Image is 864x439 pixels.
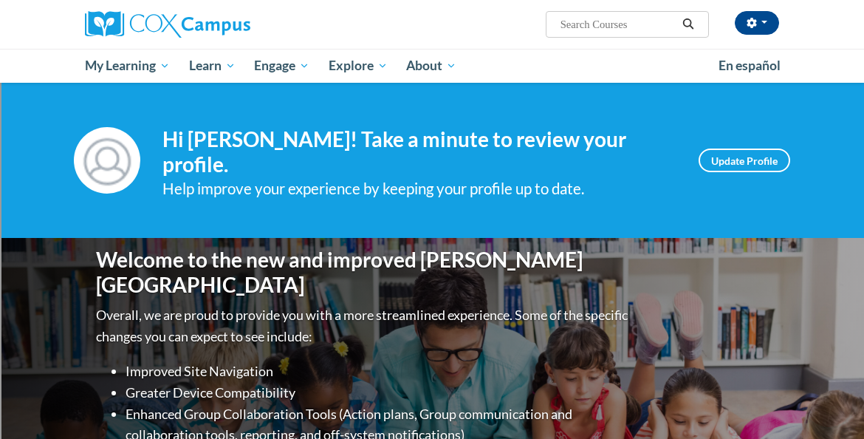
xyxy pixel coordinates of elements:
[244,49,319,83] a: Engage
[709,50,790,81] a: En español
[559,16,677,33] input: Search Courses
[805,380,852,427] iframe: Button to launch messaging window
[74,49,790,83] div: Main menu
[179,49,245,83] a: Learn
[85,11,250,38] img: Cox Campus
[719,58,781,73] span: En español
[329,57,388,75] span: Explore
[254,57,309,75] span: Engage
[397,49,467,83] a: About
[85,11,301,38] a: Cox Campus
[189,57,236,75] span: Learn
[735,11,779,35] button: Account Settings
[85,57,170,75] span: My Learning
[319,49,397,83] a: Explore
[75,49,179,83] a: My Learning
[677,16,699,33] button: Search
[406,57,456,75] span: About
